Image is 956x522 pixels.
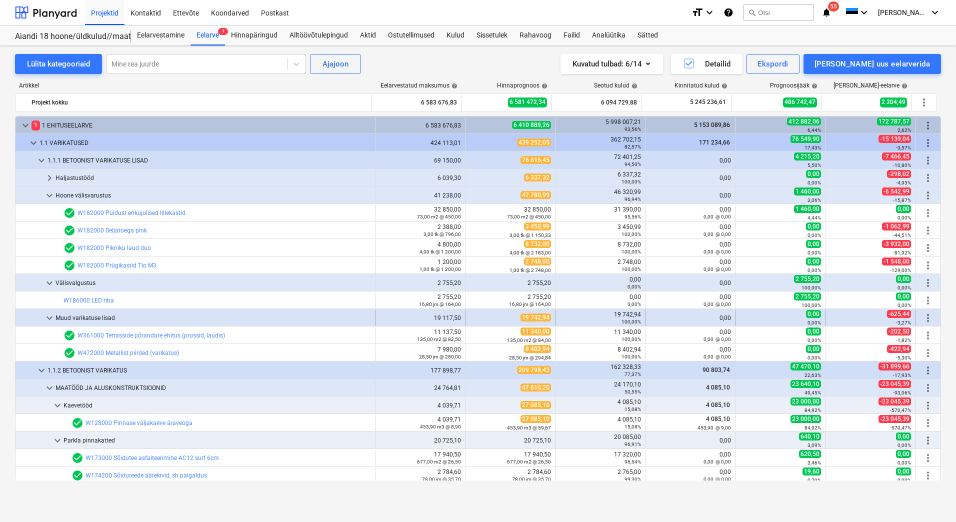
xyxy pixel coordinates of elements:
span: help [539,83,547,89]
span: Eelarvereal on 1 hinnapakkumist [63,224,75,236]
div: Ostutellimused [382,25,440,45]
small: -3,57% [896,145,911,150]
small: -44,51% [893,232,911,238]
span: -1 548,00 [882,257,911,265]
a: W182000 Puidust erikujulised lillekastid [77,209,185,216]
span: 5 245 236,61 [689,98,727,106]
small: 16,80 jm @ 164,00 [509,301,551,307]
small: 100,00% [621,319,641,324]
small: 0,00% [807,267,821,273]
div: Eelarve [190,25,225,45]
a: Eelarvestamine [131,25,190,45]
small: 0,00% [807,180,821,185]
div: 31 390,00 [559,206,641,220]
div: 2 755,20 [379,279,461,286]
div: 19 117,50 [379,314,461,321]
small: 100,00% [621,336,641,342]
div: 1 200,00 [379,258,461,272]
small: 16,80 jm @ 164,00 [419,301,461,307]
span: 6 410 889,26 [512,121,551,129]
button: [PERSON_NAME] uus eelarverida [803,54,941,74]
span: 8 732,00 [524,240,551,248]
span: 0,00 [806,222,821,230]
span: Rohkem tegevusi [922,312,934,324]
span: Rohkem tegevusi [922,189,934,201]
div: 8 402,94 [559,346,641,360]
span: Rohkem tegevusi [922,469,934,481]
small: 0,00% [627,284,641,289]
span: keyboard_arrow_down [43,277,55,289]
span: 1 460,00 [794,205,821,213]
div: 24 764,81 [379,384,461,391]
small: 100,00% [621,231,641,237]
div: 362 702,15 [559,136,641,150]
div: 19 742,94 [559,311,641,325]
div: 8 732,00 [559,241,641,255]
a: Sissetulek [470,25,513,45]
div: 0,00 [649,192,731,199]
span: 4 085,10 [705,384,731,391]
span: 486 742,47 [783,97,817,107]
span: Rohkem tegevusi [922,452,934,464]
a: Kulud [440,25,470,45]
span: 11 340,00 [520,327,551,335]
div: MAATÖÖD JA ALUSKONSTRUKTSIOONID [55,380,371,396]
span: Rohkem tegevusi [922,154,934,166]
div: 6 094 729,88 [555,94,637,110]
div: Kinnitatud kulud [674,82,727,89]
span: -15 139,04 [878,135,911,143]
div: Eelarvestatud maksumus [380,82,457,89]
a: W182000 Prügikastid Tio M3 [77,262,156,269]
a: W186000 LED riba [63,297,114,304]
div: Ekspordi [757,57,788,70]
div: 0,00 [649,174,731,181]
small: 0,00 @ 0,00 [703,354,731,359]
span: Rohkem tegevusi [922,224,934,236]
small: 4,00 tk @ 1 200,00 [419,249,461,254]
span: -6 542,99 [882,187,911,195]
small: 2,62% [897,127,911,133]
div: 72 401,25 [559,153,641,167]
span: Rohkem tegevusi [922,294,934,306]
div: [PERSON_NAME] uus eelarverida [814,57,930,70]
small: -1,82% [896,337,911,343]
i: notifications [821,6,831,18]
div: 177 898,77 [379,367,461,374]
small: 1,00 tk @ 2 748,00 [509,267,551,273]
div: Haljastustööd [55,170,371,186]
a: Aktid [354,25,382,45]
i: keyboard_arrow_down [929,6,941,18]
small: 17,43% [804,145,821,150]
span: -625,44 [887,310,911,318]
span: Rohkem tegevusi [922,259,934,271]
div: Hoone välisvarustus [55,187,371,203]
span: 0,00 [806,257,821,265]
span: 3 450,99 [524,222,551,230]
span: help [719,83,727,89]
span: keyboard_arrow_down [43,312,55,324]
span: keyboard_arrow_down [43,382,55,394]
div: 24 170,10 [559,381,641,395]
small: 95,56% [624,214,641,219]
small: 0,00 @ 0,00 [703,336,731,342]
span: 0,00 [806,310,821,318]
div: 6 583 676,83 [375,94,457,110]
span: Rohkem tegevusi [922,417,934,429]
div: 1 EHITUSEELARVE [31,117,371,133]
small: 0,00 @ 0,00 [703,301,731,307]
small: 3,00 tk @ 796,00 [423,231,461,237]
small: 22,63% [804,372,821,378]
div: Hinnaprognoos [497,82,547,89]
div: 32 850,00 [379,206,461,220]
small: 96,94% [624,196,641,202]
small: 0,00 @ 0,00 [703,214,731,219]
small: 3,06% [807,197,821,203]
span: keyboard_arrow_right [43,172,55,184]
span: 0,00 [806,345,821,353]
span: help [809,83,817,89]
a: Hinnapäringud [225,25,283,45]
div: 2 748,00 [559,258,641,272]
